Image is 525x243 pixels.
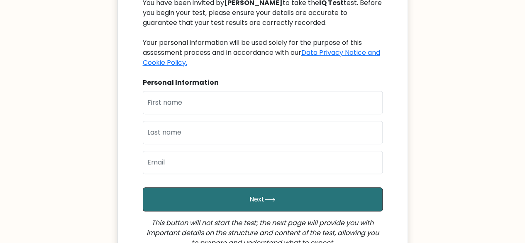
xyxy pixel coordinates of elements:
div: Personal Information [143,78,383,88]
button: Next [143,187,383,211]
input: First name [143,91,383,114]
input: Email [143,151,383,174]
a: Data Privacy Notice and Cookie Policy. [143,48,380,67]
input: Last name [143,121,383,144]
